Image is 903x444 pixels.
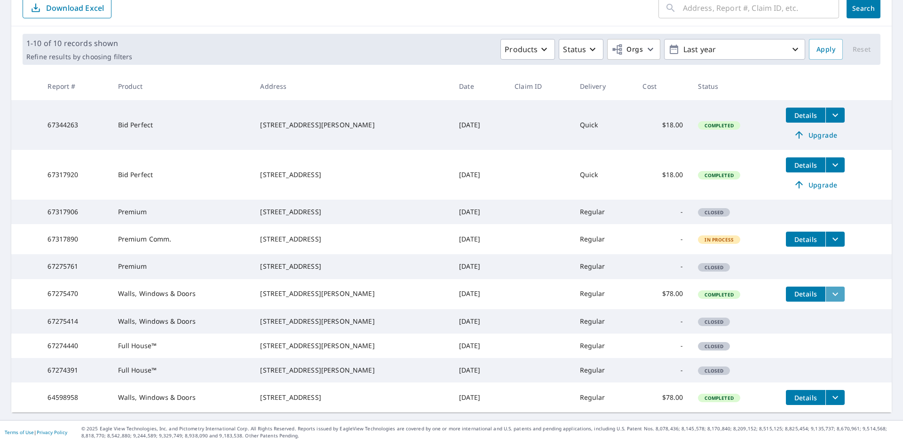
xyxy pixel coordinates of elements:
span: Orgs [611,44,643,55]
p: Download Excel [46,3,104,13]
div: [STREET_ADDRESS][PERSON_NAME] [260,317,444,326]
div: [STREET_ADDRESS][PERSON_NAME] [260,289,444,298]
td: Regular [572,358,635,382]
span: Upgrade [792,179,839,190]
span: Upgrade [792,129,839,140]
td: [DATE] [451,279,507,309]
td: Walls, Windows & Doors [111,309,253,334]
p: Last year [680,41,790,58]
td: 67317920 [40,150,110,200]
td: Regular [572,224,635,254]
td: 67317890 [40,224,110,254]
td: [DATE] [451,358,507,382]
a: Upgrade [786,127,845,142]
th: Cost [635,72,690,100]
td: - [635,358,690,382]
span: Search [854,4,873,13]
td: [DATE] [451,334,507,358]
p: | [5,429,67,435]
button: Apply [809,39,843,60]
td: 67317906 [40,200,110,224]
div: [STREET_ADDRESS][PERSON_NAME] [260,120,444,130]
th: Status [690,72,778,100]
a: Terms of Use [5,429,34,436]
p: © 2025 Eagle View Technologies, Inc. and Pictometry International Corp. All Rights Reserved. Repo... [81,425,898,439]
button: filesDropdownBtn-67344263 [825,108,845,123]
td: - [635,224,690,254]
td: [DATE] [451,200,507,224]
span: Closed [699,319,729,325]
button: Status [559,39,603,60]
p: Products [505,44,538,55]
span: Closed [699,367,729,374]
button: filesDropdownBtn-64598958 [825,390,845,405]
td: 64598958 [40,382,110,413]
td: Regular [572,334,635,358]
td: [DATE] [451,100,507,150]
td: $78.00 [635,382,690,413]
td: Walls, Windows & Doors [111,279,253,309]
td: Quick [572,100,635,150]
td: Quick [572,150,635,200]
span: Completed [699,122,739,129]
th: Date [451,72,507,100]
td: 67275470 [40,279,110,309]
div: [STREET_ADDRESS][PERSON_NAME] [260,341,444,351]
div: [STREET_ADDRESS][PERSON_NAME] [260,366,444,375]
td: [DATE] [451,254,507,279]
a: Upgrade [786,177,845,192]
td: Walls, Windows & Doors [111,382,253,413]
span: Closed [699,343,729,350]
td: - [635,334,690,358]
span: In Process [699,236,739,243]
td: Regular [572,309,635,334]
div: [STREET_ADDRESS] [260,170,444,179]
th: Report # [40,72,110,100]
td: Bid Perfect [111,150,253,200]
td: 67275414 [40,309,110,334]
th: Product [111,72,253,100]
button: filesDropdownBtn-67275470 [825,287,845,302]
button: Products [500,39,555,60]
td: 67344263 [40,100,110,150]
td: 67274440 [40,334,110,358]
td: 67274391 [40,358,110,382]
button: filesDropdownBtn-67317890 [825,232,845,247]
button: filesDropdownBtn-67317920 [825,157,845,172]
td: - [635,254,690,279]
td: Regular [572,382,635,413]
button: Last year [664,39,805,60]
span: Apply [816,44,835,55]
th: Address [253,72,451,100]
p: Refine results by choosing filters [26,53,132,61]
span: Details [792,161,820,170]
td: [DATE] [451,224,507,254]
td: Premium Comm. [111,224,253,254]
td: Full House™ [111,334,253,358]
td: - [635,200,690,224]
button: detailsBtn-67317890 [786,232,825,247]
button: detailsBtn-67317920 [786,157,825,172]
button: detailsBtn-67344263 [786,108,825,123]
td: Bid Perfect [111,100,253,150]
td: $18.00 [635,100,690,150]
th: Delivery [572,72,635,100]
td: Regular [572,254,635,279]
span: Closed [699,264,729,271]
td: Regular [572,279,635,309]
td: $78.00 [635,279,690,309]
span: Completed [699,395,739,401]
td: Full House™ [111,358,253,382]
span: Details [792,393,820,402]
button: Orgs [607,39,660,60]
td: [DATE] [451,309,507,334]
td: - [635,309,690,334]
span: Details [792,235,820,244]
a: Privacy Policy [37,429,67,436]
button: detailsBtn-67275470 [786,287,825,302]
div: [STREET_ADDRESS] [260,393,444,402]
td: [DATE] [451,382,507,413]
span: Closed [699,209,729,216]
span: Details [792,289,820,298]
td: Premium [111,200,253,224]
